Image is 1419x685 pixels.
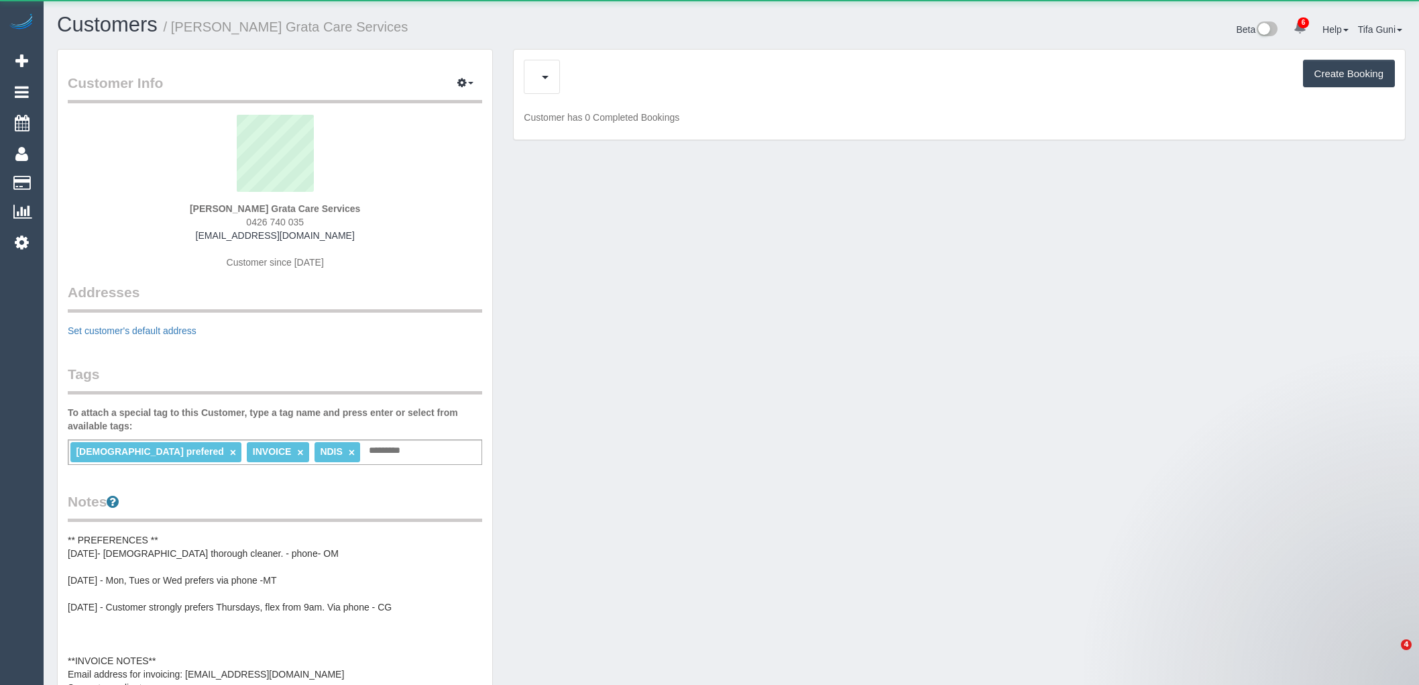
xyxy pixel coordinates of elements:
a: [EMAIL_ADDRESS][DOMAIN_NAME] [196,230,355,241]
img: New interface [1255,21,1278,39]
iframe: Intercom live chat [1373,639,1406,672]
span: NDIS [320,446,342,457]
a: 6 [1287,13,1313,43]
span: 6 [1298,17,1309,28]
legend: Tags [68,364,482,394]
img: Automaid Logo [8,13,35,32]
a: × [297,447,303,458]
a: Set customer's default address [68,325,196,336]
span: INVOICE [253,446,292,457]
a: × [230,447,236,458]
a: Tifa Guni [1358,24,1402,35]
span: 0426 740 035 [246,217,304,227]
legend: Customer Info [68,73,482,103]
span: 4 [1401,639,1412,650]
p: Customer has 0 Completed Bookings [524,111,1395,124]
span: Customer since [DATE] [227,257,324,268]
a: Beta [1236,24,1278,35]
button: Create Booking [1303,60,1395,88]
a: Help [1322,24,1349,35]
a: × [349,447,355,458]
strong: [PERSON_NAME] Grata Care Services [190,203,360,214]
small: / [PERSON_NAME] Grata Care Services [164,19,408,34]
legend: Notes [68,492,482,522]
span: [DEMOGRAPHIC_DATA] prefered [76,446,223,457]
a: Customers [57,13,158,36]
label: To attach a special tag to this Customer, type a tag name and press enter or select from availabl... [68,406,482,433]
